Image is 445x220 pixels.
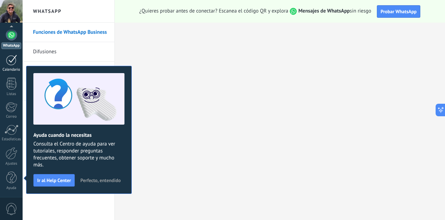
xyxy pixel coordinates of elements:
[1,68,22,72] div: Calendario
[23,42,114,62] li: Difusiones
[80,178,121,183] span: Perfecto, entendido
[33,23,107,42] a: Funciones de WhatsApp Business
[1,162,22,166] div: Ajustes
[33,174,75,187] button: Ir al Help Center
[33,132,124,139] h2: Ayuda cuando la necesitas
[1,137,22,142] div: Estadísticas
[33,42,107,62] a: Difusiones
[1,92,22,96] div: Listas
[381,8,417,15] span: Probar WhatsApp
[1,42,21,49] div: WhatsApp
[23,62,114,81] li: Plantillas
[298,8,350,14] strong: Mensajes de WhatsApp
[33,62,107,81] a: Plantillas
[139,8,371,15] span: ¿Quieres probar antes de conectar? Escanea el código QR y explora sin riesgo
[33,141,124,168] span: Consulta el Centro de ayuda para ver tutoriales, responder preguntas frecuentes, obtener soporte ...
[23,23,114,42] li: Funciones de WhatsApp Business
[377,5,421,18] button: Probar WhatsApp
[37,178,71,183] span: Ir al Help Center
[1,115,22,119] div: Correo
[77,175,124,186] button: Perfecto, entendido
[1,186,22,190] div: Ayuda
